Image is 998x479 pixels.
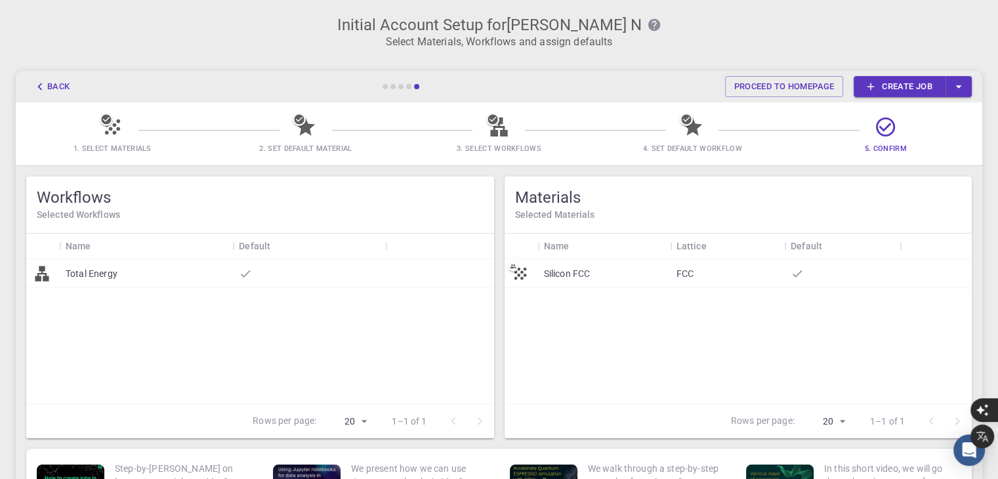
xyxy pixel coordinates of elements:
button: Back [26,76,77,97]
div: Lattice [676,234,707,259]
span: 3. Select Workflows [457,144,541,153]
span: 1. Select Materials [73,144,152,153]
div: Default [784,234,900,259]
span: 4. Set Default Workflow [642,144,741,153]
p: Select Materials, Workflows and assign defaults [24,34,974,50]
button: Sort [270,236,291,257]
div: Lattice [670,234,784,259]
div: 20 [800,412,849,431]
div: Name [544,234,570,259]
p: FCC [676,267,694,280]
div: Icon [26,234,59,259]
span: Support [26,9,73,21]
div: Default [239,234,270,259]
span: 5. Confirm [865,144,907,153]
p: Rows per page: [731,414,795,429]
button: Sort [707,236,728,257]
p: Rows per page: [253,414,316,429]
p: Total Energy [66,267,117,280]
div: Icon [505,234,537,259]
button: Sort [822,236,843,257]
span: 2. Set Default Material [259,144,352,153]
p: 1–1 of 1 [392,415,426,428]
div: Default [791,234,822,259]
h6: Selected Workflows [37,208,484,222]
h3: Initial Account Setup for [PERSON_NAME] N [24,16,974,34]
a: Create job [854,76,946,97]
p: 1–1 of 1 [870,415,905,428]
h6: Selected Materials [515,208,962,222]
div: Name [537,234,670,259]
div: Open Intercom Messenger [953,434,985,466]
h5: Materials [515,187,962,208]
p: Silicon FCC [544,267,591,280]
div: Name [66,234,91,259]
div: 20 [322,412,371,431]
button: Sort [91,236,112,257]
div: Name [59,234,232,259]
h5: Workflows [37,187,484,208]
a: Proceed to homepage [725,76,843,97]
button: Sort [569,236,590,257]
div: Default [232,234,385,259]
